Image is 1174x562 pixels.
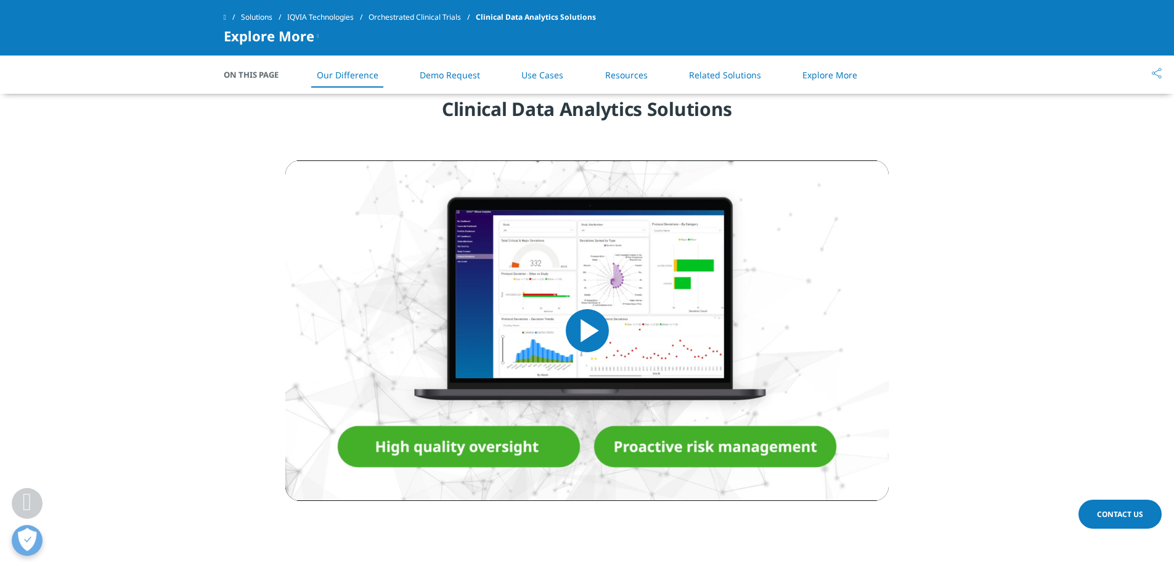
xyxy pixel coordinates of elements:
a: Explore More [802,69,857,81]
a: Related Solutions [689,69,761,81]
video-js: Video Player [285,160,889,501]
span: Contact Us [1097,509,1143,519]
span: Clinical Data Analytics Solutions [476,6,596,28]
button: Open Preferences [12,525,43,556]
a: Use Cases [521,69,563,81]
a: Demo Request [420,69,480,81]
span: Explore More [224,28,314,43]
a: Resources [605,69,648,81]
center: Clinical Data Analytics Solutions [224,97,951,122]
a: IQVIA Technologies [287,6,369,28]
button: Play Video [566,309,609,352]
a: Contact Us [1078,500,1162,529]
span: On This Page [224,68,291,81]
a: Our Difference [317,69,378,81]
a: Solutions [241,6,287,28]
a: Orchestrated Clinical Trials [369,6,476,28]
